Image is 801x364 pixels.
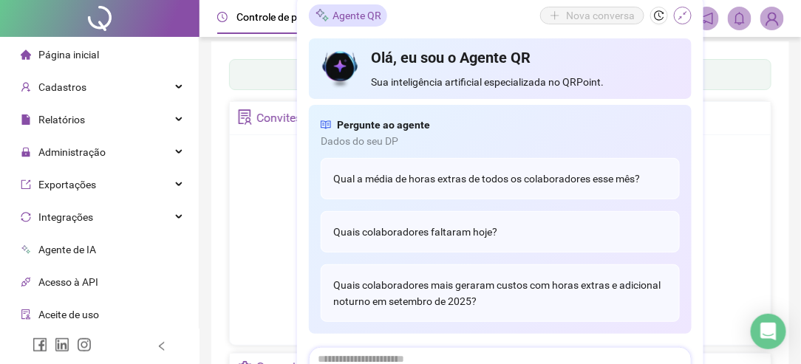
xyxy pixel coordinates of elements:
[315,8,330,24] img: sparkle-icon.fc2bf0ac1784a2077858766a79e2daf3.svg
[38,179,96,190] span: Exportações
[157,341,167,351] span: left
[38,211,93,223] span: Integrações
[321,117,331,133] span: read
[321,211,680,253] div: Quais colaboradores faltaram hoje?
[38,276,98,288] span: Acesso à API
[256,106,352,131] div: Convites enviados
[701,12,714,25] span: notification
[21,114,31,125] span: file
[38,49,99,61] span: Página inicial
[309,4,387,27] div: Agente QR
[654,10,664,21] span: history
[38,244,96,255] span: Agente de IA
[21,277,31,287] span: api
[678,10,688,21] span: shrink
[321,264,680,322] div: Quais colaboradores mais geraram custos com horas extras e adicional noturno em setembro de 2025?
[77,337,92,352] span: instagram
[21,179,31,190] span: export
[38,146,106,158] span: Administração
[33,337,47,352] span: facebook
[751,314,786,349] div: Open Intercom Messenger
[295,260,431,276] div: Não há dados
[337,117,430,133] span: Pergunte ao agente
[38,114,85,126] span: Relatórios
[38,309,99,320] span: Aceite de uso
[761,7,783,30] img: 90032
[321,47,360,90] img: icon
[55,337,69,352] span: linkedin
[237,109,253,125] span: solution
[372,47,680,68] h4: Olá, eu sou o Agente QR
[21,309,31,320] span: audit
[321,158,680,199] div: Qual a média de horas extras de todos os colaboradores esse mês?
[236,11,318,23] span: Controle de ponto
[321,133,680,149] span: Dados do seu DP
[21,49,31,60] span: home
[733,12,746,25] span: bell
[21,82,31,92] span: user-add
[217,12,228,22] span: clock-circle
[540,7,644,24] button: Nova conversa
[21,147,31,157] span: lock
[372,74,680,90] span: Sua inteligência artificial especializada no QRPoint.
[21,212,31,222] span: sync
[38,81,86,93] span: Cadastros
